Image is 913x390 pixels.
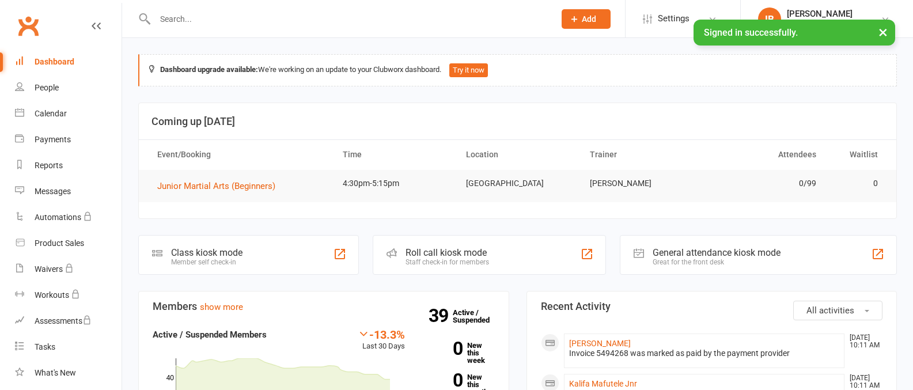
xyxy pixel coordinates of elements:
input: Search... [151,11,547,27]
div: Workouts [35,290,69,300]
a: Dashboard [15,49,122,75]
a: [PERSON_NAME] [569,339,631,348]
a: Messages [15,179,122,205]
div: IB [758,7,781,31]
a: Kalifa Mafutele Jnr [569,379,637,388]
th: Attendees [703,140,827,169]
a: Product Sales [15,230,122,256]
h3: Members [153,301,495,312]
span: All activities [806,305,854,316]
div: Automations [35,213,81,222]
a: Calendar [15,101,122,127]
div: Payments [35,135,71,144]
a: People [15,75,122,101]
div: Waivers [35,264,63,274]
div: Invoice 5494268 was marked as paid by the payment provider [569,349,840,358]
div: Messages [35,187,71,196]
strong: Dashboard upgrade available: [160,65,258,74]
strong: 39 [429,307,453,324]
div: Great for the front desk [653,258,781,266]
div: [PERSON_NAME] [787,9,853,19]
a: Tasks [15,334,122,360]
span: Add [582,14,596,24]
div: People [35,83,59,92]
button: Add [562,9,611,29]
span: Settings [658,6,690,32]
th: Event/Booking [147,140,332,169]
a: Payments [15,127,122,153]
td: [PERSON_NAME] [579,170,703,197]
strong: Active / Suspended Members [153,330,267,340]
strong: 0 [422,340,463,357]
button: × [873,20,893,44]
div: General attendance kiosk mode [653,247,781,258]
a: Assessments [15,308,122,334]
h3: Recent Activity [541,301,883,312]
h3: Coming up [DATE] [151,116,884,127]
a: show more [200,302,243,312]
div: Reports [35,161,63,170]
a: Waivers [15,256,122,282]
div: -13.3% [358,328,405,340]
th: Location [456,140,579,169]
div: Product Sales [35,238,84,248]
div: What's New [35,368,76,377]
span: Junior Martial Arts (Beginners) [157,181,275,191]
div: Last 30 Days [358,328,405,353]
button: Junior Martial Arts (Beginners) [157,179,283,193]
div: Tasks [35,342,55,351]
div: Member self check-in [171,258,243,266]
th: Time [332,140,456,169]
a: Automations [15,205,122,230]
th: Trainer [579,140,703,169]
div: Class kiosk mode [171,247,243,258]
time: [DATE] 10:11 AM [844,374,882,389]
a: What's New [15,360,122,386]
td: [GEOGRAPHIC_DATA] [456,170,579,197]
td: 0/99 [703,170,827,197]
a: 39Active / Suspended [453,300,503,332]
a: Reports [15,153,122,179]
td: 0 [827,170,888,197]
time: [DATE] 10:11 AM [844,334,882,349]
div: Assessments [35,316,92,325]
a: 0New this week [422,342,495,364]
a: Workouts [15,282,122,308]
div: Roll call kiosk mode [406,247,489,258]
div: Dashboard [35,57,74,66]
strong: 0 [422,372,463,389]
div: We're working on an update to your Clubworx dashboard. [138,54,897,86]
button: All activities [793,301,882,320]
div: Martial Science [787,19,853,29]
th: Waitlist [827,140,888,169]
td: 4:30pm-5:15pm [332,170,456,197]
div: Calendar [35,109,67,118]
button: Try it now [449,63,488,77]
a: Clubworx [14,12,43,40]
div: Staff check-in for members [406,258,489,266]
span: Signed in successfully. [704,27,798,38]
